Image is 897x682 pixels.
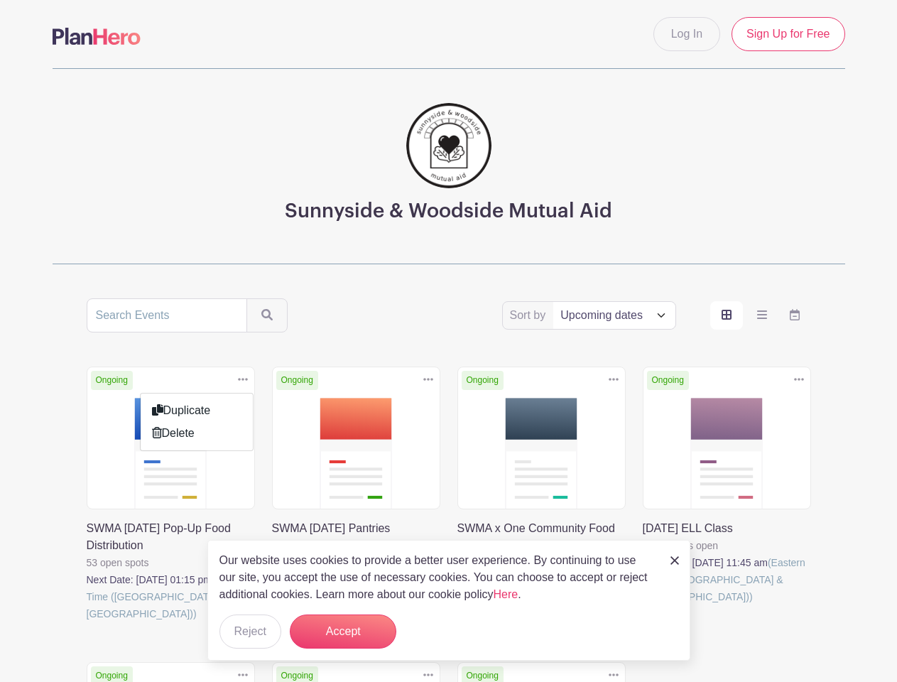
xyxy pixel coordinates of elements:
[406,103,491,188] img: 256.png
[87,298,247,332] input: Search Events
[670,556,679,565] img: close_button-5f87c8562297e5c2d7936805f587ecaba9071eb48480494691a3f1689db116b3.svg
[494,588,518,600] a: Here
[710,301,811,330] div: order and view
[653,17,720,51] a: Log In
[732,17,844,51] a: Sign Up for Free
[219,615,281,649] button: Reject
[141,422,253,445] a: Delete
[285,200,612,224] h3: Sunnyside & Woodside Mutual Aid
[53,28,141,45] img: logo-507f7623f17ff9eddc593b1ce0a138ce2505c220e1c5a4e2b4648c50719b7d32.svg
[290,615,396,649] button: Accept
[510,307,550,324] label: Sort by
[219,552,656,603] p: Our website uses cookies to provide a better user experience. By continuing to use our site, you ...
[141,399,253,422] a: Duplicate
